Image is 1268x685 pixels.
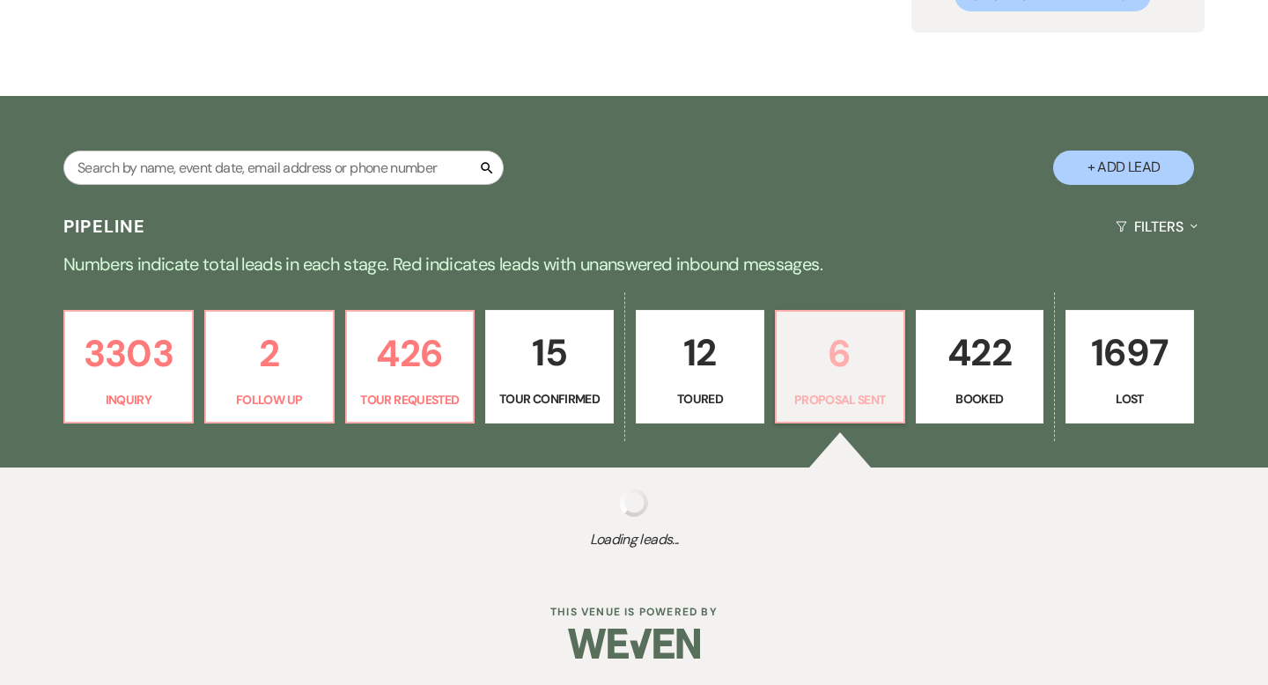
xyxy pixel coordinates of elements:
p: Follow Up [217,390,322,409]
p: Lost [1077,389,1183,409]
img: Weven Logo [568,613,700,674]
a: 1697Lost [1065,310,1194,424]
img: loading spinner [620,489,648,517]
span: Loading leads... [63,529,1205,550]
button: Filters [1109,203,1205,250]
a: 12Toured [636,310,764,424]
p: 2 [217,324,322,383]
a: 426Tour Requested [345,310,475,424]
p: 6 [787,324,893,383]
button: + Add Lead [1053,151,1194,185]
p: 1697 [1077,323,1183,382]
p: 12 [647,323,753,382]
p: Booked [927,389,1033,409]
p: Tour Requested [358,390,463,409]
p: Tour Confirmed [497,389,602,409]
p: Inquiry [76,390,181,409]
h3: Pipeline [63,214,146,239]
a: 15Tour Confirmed [485,310,614,424]
p: Proposal Sent [787,390,893,409]
a: 6Proposal Sent [775,310,905,424]
a: 3303Inquiry [63,310,194,424]
p: 15 [497,323,602,382]
p: 426 [358,324,463,383]
a: 2Follow Up [204,310,335,424]
p: 422 [927,323,1033,382]
p: 3303 [76,324,181,383]
a: 422Booked [916,310,1044,424]
p: Toured [647,389,753,409]
input: Search by name, event date, email address or phone number [63,151,504,185]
